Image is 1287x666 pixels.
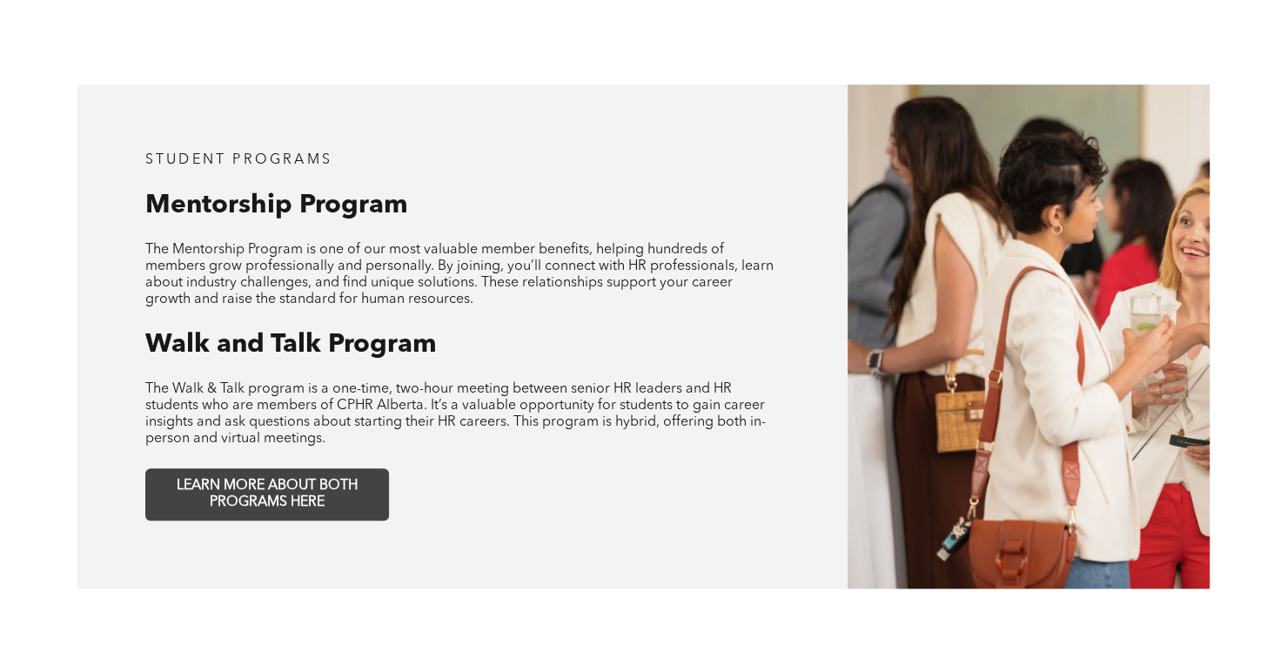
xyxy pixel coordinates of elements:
a: LEARN MORE ABOUT BOTH PROGRAMS HERE [145,468,389,521]
span: Walk and Talk Program [145,332,437,358]
span: The Mentorship Program is one of our most valuable member benefits, helping hundreds of members g... [145,243,774,306]
h3: Mentorship Program [145,190,780,221]
span: student programs [145,153,332,167]
span: LEARN MORE ABOUT BOTH PROGRAMS HERE [152,478,382,511]
span: The Walk & Talk program is a one-time, two-hour meeting between senior HR leaders and HR students... [145,382,766,446]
